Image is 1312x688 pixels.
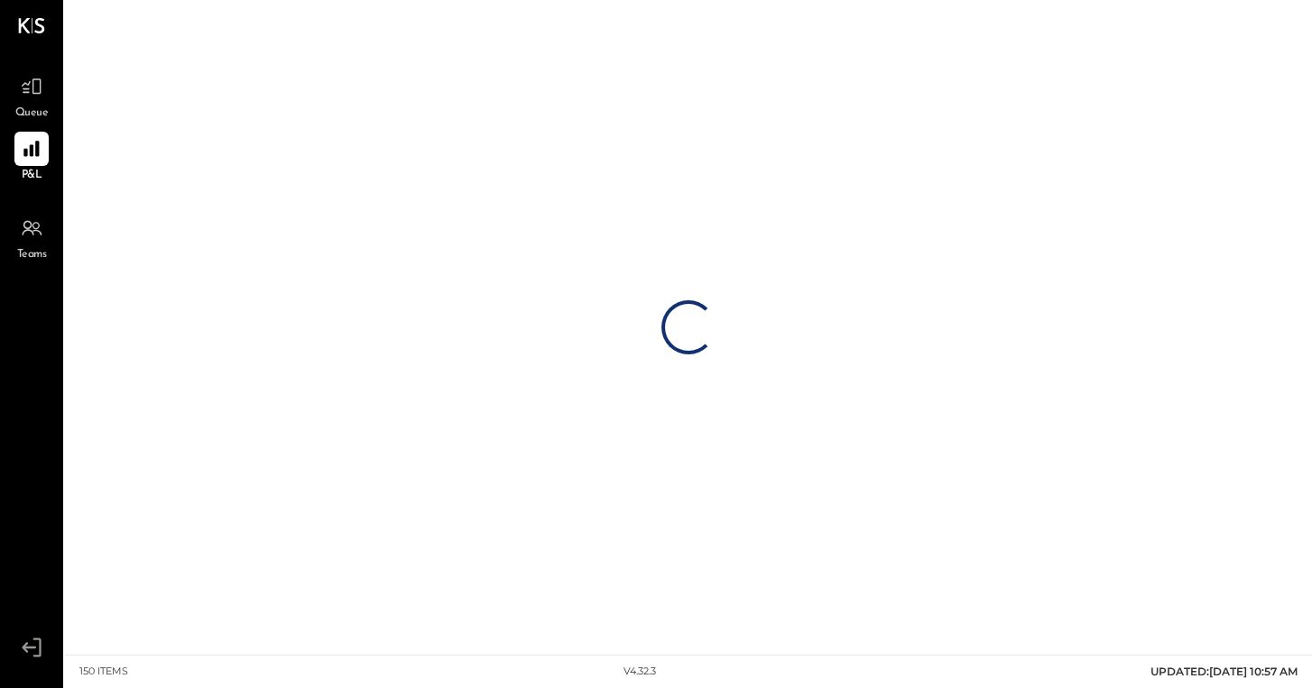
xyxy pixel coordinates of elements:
[15,105,49,122] span: Queue
[22,168,42,184] span: P&L
[1,132,62,184] a: P&L
[1,69,62,122] a: Queue
[17,247,47,263] span: Teams
[1150,665,1298,678] span: UPDATED: [DATE] 10:57 AM
[1,211,62,263] a: Teams
[79,665,128,679] div: 150 items
[624,665,656,679] div: v 4.32.3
